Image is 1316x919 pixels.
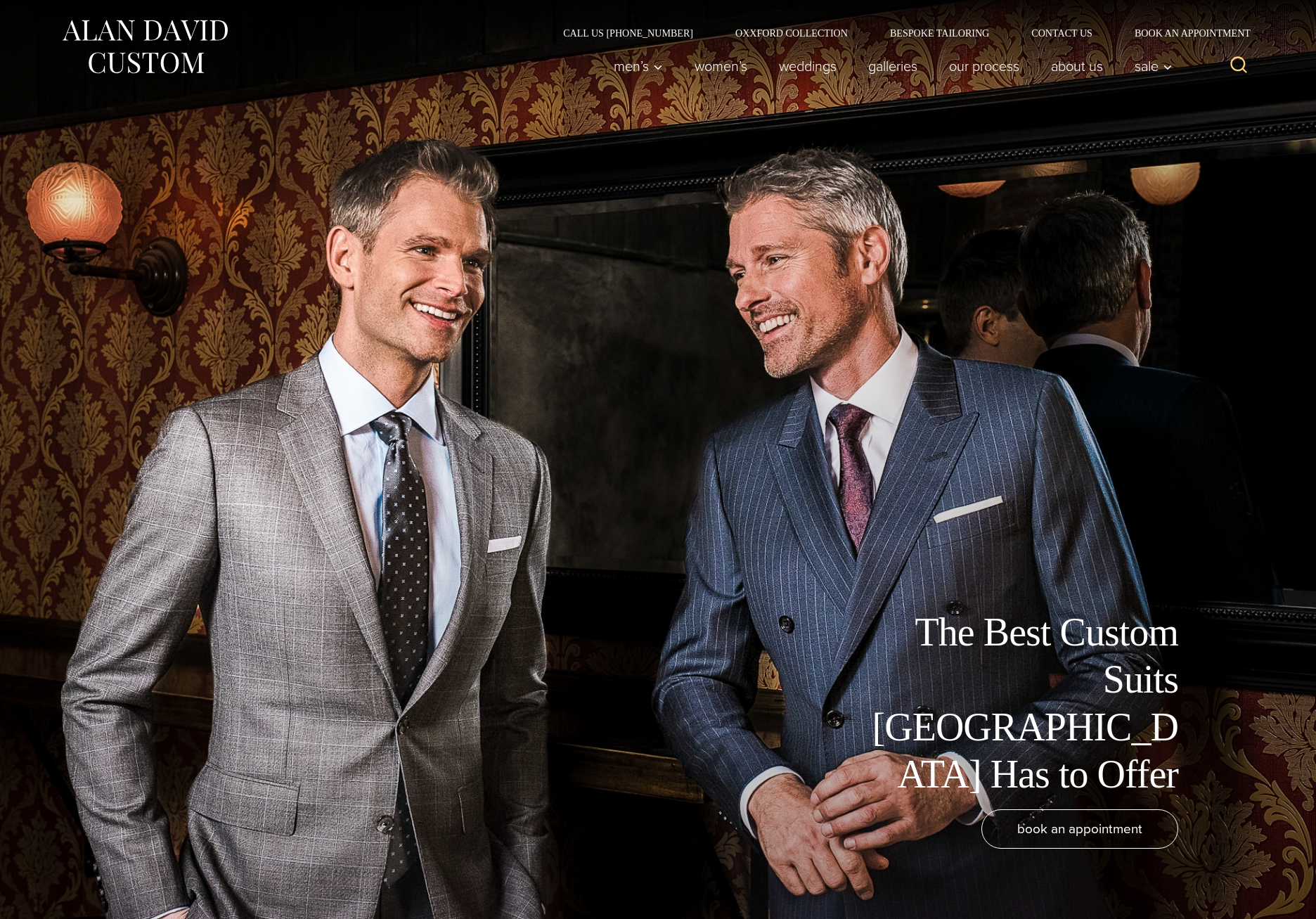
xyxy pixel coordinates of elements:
[542,28,714,38] a: Call Us [PHONE_NUMBER]
[679,52,763,80] a: Women’s
[1222,49,1256,83] button: View Search Form
[598,52,1180,80] nav: Primary Navigation
[981,809,1178,849] a: book an appointment
[614,59,663,73] span: Men’s
[1135,59,1173,73] span: Sale
[1017,818,1142,839] span: book an appointment
[869,28,1010,38] a: Bespoke Tailoring
[542,28,1256,38] nav: Secondary Navigation
[1114,28,1256,38] a: Book an Appointment
[763,52,853,80] a: weddings
[60,15,229,78] img: Alan David Custom
[862,609,1178,798] h1: The Best Custom Suits [GEOGRAPHIC_DATA] Has to Offer
[1010,28,1114,38] a: Contact Us
[714,28,869,38] a: Oxxford Collection
[1036,52,1119,80] a: About Us
[934,52,1036,80] a: Our Process
[853,52,934,80] a: Galleries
